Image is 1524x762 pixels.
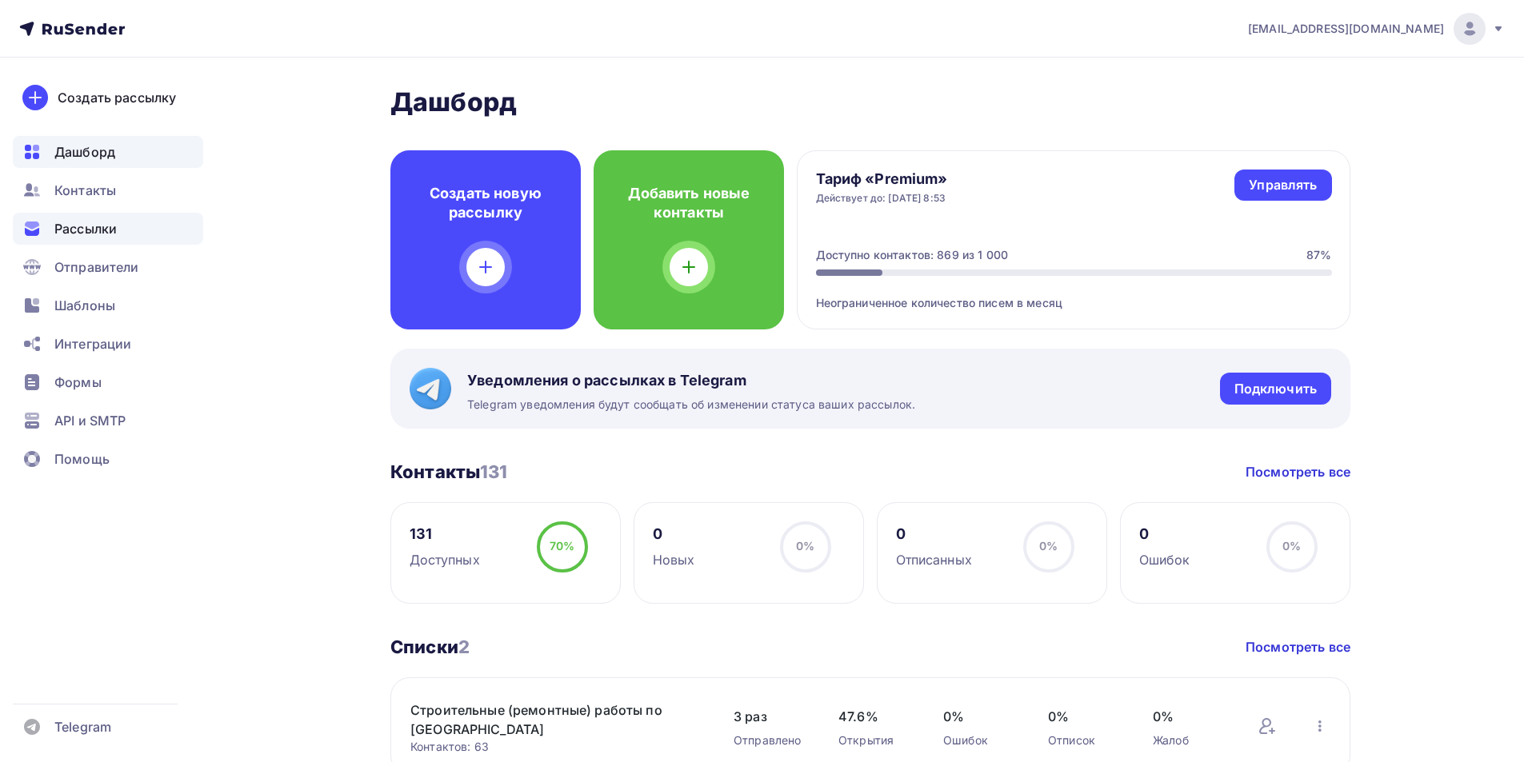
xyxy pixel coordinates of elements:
[54,219,117,238] span: Рассылки
[896,550,972,569] div: Отписанных
[816,247,1008,263] div: Доступно контактов: 869 из 1 000
[54,142,115,162] span: Дашборд
[734,707,806,726] span: 3 раз
[943,707,1016,726] span: 0%
[13,289,203,321] a: Шаблоны
[1249,176,1317,194] div: Управлять
[54,257,139,277] span: Отправители
[13,366,203,398] a: Формы
[480,461,507,482] span: 131
[54,334,131,353] span: Интеграции
[816,170,948,189] h4: Тариф «Premium»
[734,732,806,748] div: Отправлено
[390,86,1350,118] h2: Дашборд
[1153,707,1226,726] span: 0%
[54,717,111,736] span: Telegram
[13,136,203,168] a: Дашборд
[1048,707,1121,726] span: 0%
[816,192,948,205] div: Действует до: [DATE] 8:53
[54,449,110,469] span: Помощь
[653,550,695,569] div: Новых
[54,373,102,392] span: Формы
[1139,550,1190,569] div: Ошибок
[458,636,470,657] span: 2
[1282,539,1301,553] span: 0%
[54,296,115,315] span: Шаблоны
[816,276,1332,311] div: Неограниченное количество писем в месяц
[13,251,203,283] a: Отправители
[54,411,126,430] span: API и SMTP
[390,636,470,658] h3: Списки
[416,184,555,222] h4: Создать новую рассылку
[1246,637,1350,656] a: Посмотреть все
[619,184,758,222] h4: Добавить новые контакты
[550,539,574,553] span: 70%
[796,539,814,553] span: 0%
[1248,21,1444,37] span: [EMAIL_ADDRESS][DOMAIN_NAME]
[13,213,203,245] a: Рассылки
[13,174,203,206] a: Контакты
[410,739,702,755] div: Контактов: 63
[1306,247,1331,263] div: 87%
[58,88,176,107] div: Создать рассылку
[410,525,480,544] div: 131
[838,707,911,726] span: 47.6%
[653,525,695,544] div: 0
[1234,380,1317,398] div: Подключить
[896,525,972,544] div: 0
[467,397,915,413] span: Telegram уведомления будут сообщать об изменении статуса ваших рассылок.
[1048,732,1121,748] div: Отписок
[1139,525,1190,544] div: 0
[943,732,1016,748] div: Ошибок
[1039,539,1058,553] span: 0%
[410,550,480,569] div: Доступных
[838,732,911,748] div: Открытия
[410,700,682,739] a: Строительные (ремонтные) работы по [GEOGRAPHIC_DATA]
[1248,13,1505,45] a: [EMAIL_ADDRESS][DOMAIN_NAME]
[467,371,915,390] span: Уведомления о рассылках в Telegram
[390,461,508,483] h3: Контакты
[1246,462,1350,481] a: Посмотреть все
[54,181,116,200] span: Контакты
[1153,732,1226,748] div: Жалоб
